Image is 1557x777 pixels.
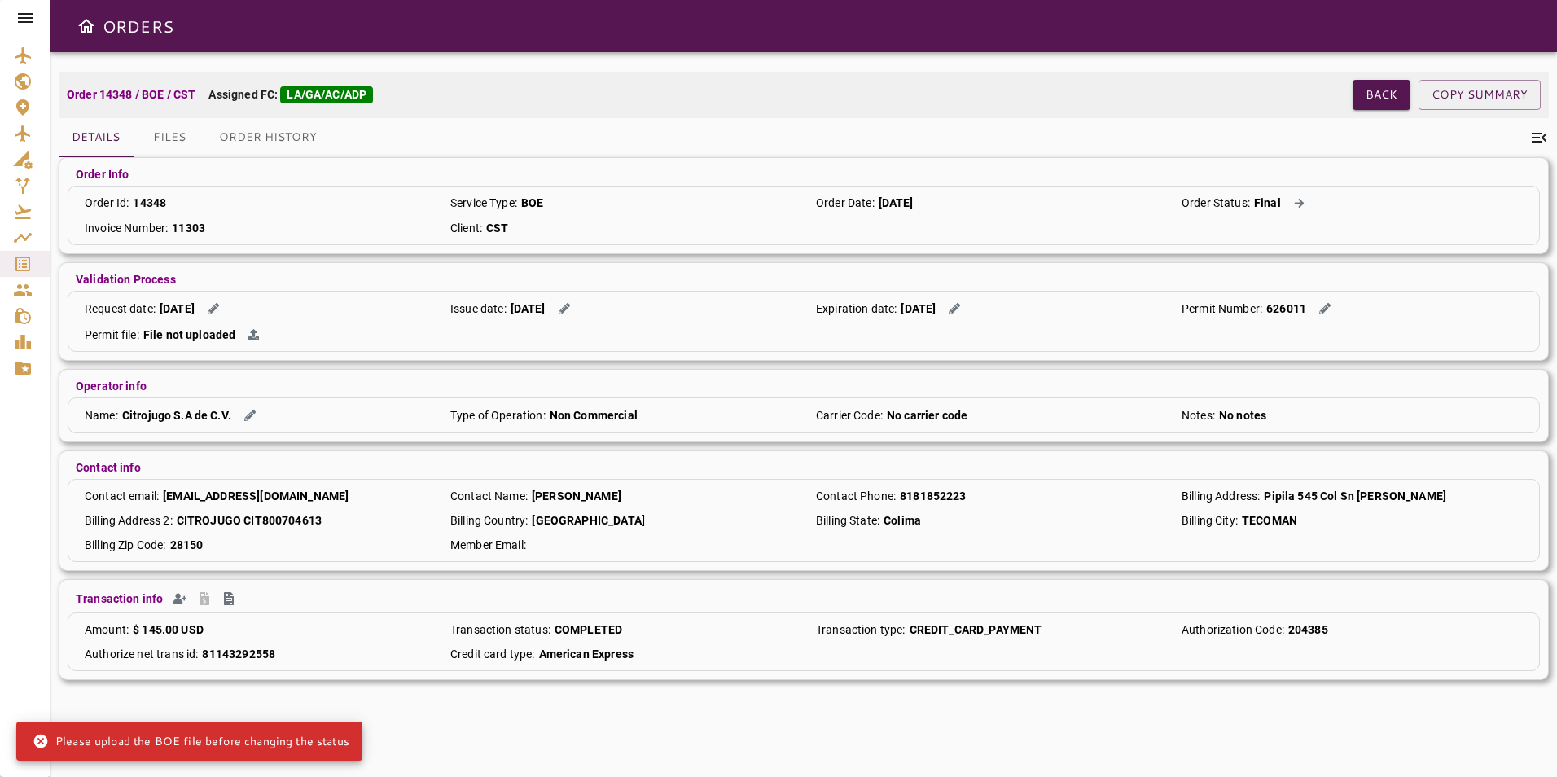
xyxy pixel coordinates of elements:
[1182,407,1215,424] p: Notes :
[450,488,528,504] p: Contact Name :
[172,220,205,236] p: 11303
[450,301,507,317] p: Issue date :
[67,86,195,103] p: Order 14348 / BOE / CST
[208,86,373,103] p: Assigned FC:
[450,537,526,553] p: Member Email :
[170,537,204,553] p: 28150
[85,195,129,211] p: Order Id :
[201,300,226,318] button: Edit
[85,512,173,529] p: Billing Address 2 :
[194,588,215,609] span: Create Preinvoice
[450,220,482,236] p: Client :
[450,195,517,211] p: Service Type :
[218,588,239,609] span: Create Invoice
[76,459,141,476] p: Contact info
[1254,195,1281,211] p: Final
[85,327,139,343] p: Permit file :
[816,621,906,638] p: Transaction type :
[1264,488,1446,504] p: Pipila 545 Col Sn [PERSON_NAME]
[160,301,195,317] p: [DATE]
[450,646,535,662] p: Credit card type :
[133,118,206,157] button: Files
[1182,488,1260,504] p: Billing Address :
[532,512,645,529] p: [GEOGRAPHIC_DATA]
[59,118,133,157] button: Details
[816,407,883,424] p: Carrier Code :
[169,588,191,609] span: Create Quickbooks Contact
[486,220,508,236] p: CST
[85,537,166,553] p: Billing Zip Code :
[1242,512,1297,529] p: TECOMAN
[1219,407,1266,424] p: No notes
[163,488,349,504] p: [EMAIL_ADDRESS][DOMAIN_NAME]
[85,220,168,236] p: Invoice Number :
[238,406,262,424] button: Edit
[450,621,550,638] p: Transaction status :
[122,407,231,424] p: Citrojugo S.A de C.V.
[202,646,275,662] p: 81143292558
[70,10,103,42] button: Open drawer
[33,727,349,756] div: Please upload the BOE file before changing the status
[884,512,921,529] p: Colima
[133,621,204,638] p: $ 145.00 USD
[76,271,176,288] p: Validation Process
[76,166,129,182] p: Order Info
[1419,80,1541,110] button: COPY SUMMARY
[177,512,322,529] p: CITROJUGO CIT800704613
[85,407,118,424] p: Name :
[816,301,897,317] p: Expiration date :
[555,621,622,638] p: COMPLETED
[552,300,577,318] button: Edit
[85,646,198,662] p: Authorize net trans id :
[76,590,163,607] p: Transaction info
[816,512,879,529] p: Billing State :
[816,195,875,211] p: Order Date :
[816,488,896,504] p: Contact Phone :
[85,621,129,638] p: Amount :
[85,301,156,317] p: Request date :
[143,327,236,343] p: File not uploaded
[1182,301,1262,317] p: Permit Number :
[206,118,330,157] button: Order History
[1182,512,1238,529] p: Billing City :
[1182,621,1284,638] p: Authorization Code :
[280,86,373,103] div: LA/GA/AC/ADP
[450,407,546,424] p: Type of Operation :
[942,300,967,318] button: Edit
[1287,195,1311,212] button: Action
[910,621,1042,638] p: CREDIT_CARD_PAYMENT
[1266,301,1306,317] p: 626011
[1313,300,1337,318] button: Edit
[550,407,638,424] p: Non Commercial
[887,407,967,424] p: No carrier code
[242,326,265,343] button: Action
[133,195,166,211] p: 14348
[521,195,543,211] p: BOE
[879,195,914,211] p: [DATE]
[532,488,621,504] p: [PERSON_NAME]
[901,301,936,317] p: [DATE]
[1288,621,1328,638] p: 204385
[900,488,967,504] p: 8181852223
[76,378,147,394] p: Operator info
[1182,195,1250,211] p: Order Status :
[511,301,546,317] p: [DATE]
[539,646,634,662] p: American Express
[103,13,173,39] h6: ORDERS
[1353,80,1410,110] button: Back
[450,512,528,529] p: Billing Country :
[85,488,159,504] p: Contact email :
